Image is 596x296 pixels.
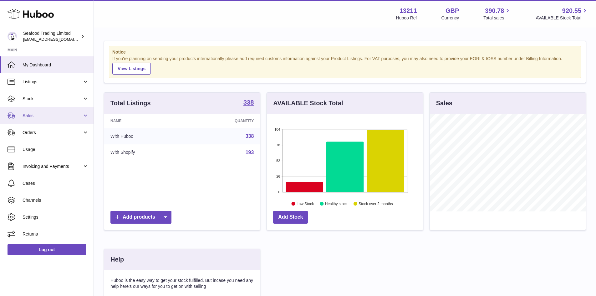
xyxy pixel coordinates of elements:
[536,7,588,21] a: 920.55 AVAILABLE Stock Total
[112,63,151,75] a: View Listings
[23,214,89,220] span: Settings
[441,15,459,21] div: Currency
[8,32,17,41] img: online@rickstein.com
[23,164,82,169] span: Invoicing and Payments
[23,147,89,153] span: Usage
[23,113,82,119] span: Sales
[110,255,124,264] h3: Help
[436,99,452,107] h3: Sales
[396,15,417,21] div: Huboo Ref
[243,99,254,107] a: 338
[562,7,581,15] span: 920.55
[104,128,188,144] td: With Huboo
[273,99,343,107] h3: AVAILABLE Stock Total
[446,7,459,15] strong: GBP
[278,190,280,194] text: 0
[110,278,254,289] p: Huboo is the easy way to get your stock fulfilled. But incase you need any help here's our ways f...
[112,49,578,55] strong: Notice
[23,62,89,68] span: My Dashboard
[400,7,417,15] strong: 13211
[23,231,89,237] span: Returns
[273,211,308,224] a: Add Stock
[188,114,260,128] th: Quantity
[297,201,314,206] text: Low Stock
[243,99,254,106] strong: 338
[8,244,86,255] a: Log out
[246,133,254,139] a: 338
[483,7,511,21] a: 390.78 Total sales
[485,7,504,15] span: 390.78
[23,197,89,203] span: Channels
[110,211,171,224] a: Add products
[23,30,79,42] div: Seafood Trading Limited
[112,56,578,75] div: If you're planning on sending your products internationally please add required customs informati...
[23,96,82,102] span: Stock
[274,127,280,131] text: 104
[277,143,280,147] text: 78
[246,150,254,155] a: 193
[325,201,348,206] text: Healthy stock
[110,99,151,107] h3: Total Listings
[23,130,82,136] span: Orders
[23,180,89,186] span: Cases
[104,114,188,128] th: Name
[359,201,393,206] text: Stock over 2 months
[104,144,188,161] td: With Shopify
[483,15,511,21] span: Total sales
[277,159,280,163] text: 52
[23,37,92,42] span: [EMAIL_ADDRESS][DOMAIN_NAME]
[536,15,588,21] span: AVAILABLE Stock Total
[277,174,280,178] text: 26
[23,79,82,85] span: Listings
